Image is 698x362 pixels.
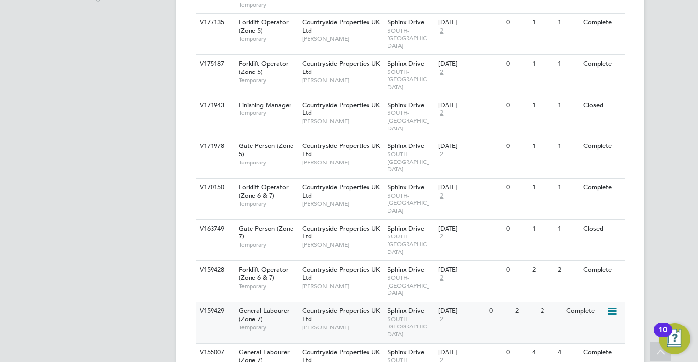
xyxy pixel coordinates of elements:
[438,150,445,159] span: 2
[388,307,424,315] span: Sphinx Drive
[388,224,424,233] span: Sphinx Drive
[530,261,555,279] div: 2
[538,302,563,320] div: 2
[555,14,581,32] div: 1
[438,68,445,76] span: 2
[388,192,434,215] span: SOUTH-[GEOGRAPHIC_DATA]
[302,307,380,323] span: Countryside Properties UK Ltd
[555,96,581,114] div: 1
[197,302,232,320] div: V159429
[239,282,297,290] span: Temporary
[438,307,485,315] div: [DATE]
[239,241,297,249] span: Temporary
[438,315,445,324] span: 2
[438,348,502,357] div: [DATE]
[388,101,424,109] span: Sphinx Drive
[504,179,529,197] div: 0
[388,27,434,50] span: SOUTH-[GEOGRAPHIC_DATA]
[581,344,623,362] div: Complete
[388,265,424,273] span: Sphinx Drive
[530,14,555,32] div: 1
[302,18,380,35] span: Countryside Properties UK Ltd
[438,109,445,117] span: 2
[302,200,383,208] span: [PERSON_NAME]
[239,324,297,331] span: Temporary
[555,261,581,279] div: 2
[504,96,529,114] div: 0
[197,55,232,73] div: V175187
[438,192,445,200] span: 2
[438,142,502,150] div: [DATE]
[659,330,667,343] div: 10
[581,220,623,238] div: Closed
[530,137,555,155] div: 1
[581,137,623,155] div: Complete
[239,159,297,166] span: Temporary
[438,60,502,68] div: [DATE]
[581,96,623,114] div: Closed
[581,55,623,73] div: Complete
[388,274,434,297] span: SOUTH-[GEOGRAPHIC_DATA]
[504,220,529,238] div: 0
[302,183,380,199] span: Countryside Properties UK Ltd
[197,261,232,279] div: V159428
[504,344,529,362] div: 0
[302,35,383,43] span: [PERSON_NAME]
[659,323,690,354] button: Open Resource Center, 10 new notifications
[438,101,502,109] div: [DATE]
[197,96,232,114] div: V171943
[302,282,383,290] span: [PERSON_NAME]
[530,179,555,197] div: 1
[438,274,445,282] span: 2
[239,142,293,158] span: Gate Person (Zone 5)
[388,233,434,255] span: SOUTH-[GEOGRAPHIC_DATA]
[438,27,445,35] span: 2
[438,225,502,233] div: [DATE]
[504,261,529,279] div: 0
[555,344,581,362] div: 4
[438,266,502,274] div: [DATE]
[581,179,623,197] div: Complete
[302,224,380,241] span: Countryside Properties UK Ltd
[302,241,383,249] span: [PERSON_NAME]
[239,183,289,199] span: Forklift Operator (Zone 6 & 7)
[438,18,502,27] div: [DATE]
[581,261,623,279] div: Complete
[239,200,297,208] span: Temporary
[239,59,289,76] span: Forklift Operator (Zone 5)
[388,315,434,338] span: SOUTH-[GEOGRAPHIC_DATA]
[197,220,232,238] div: V163749
[513,302,538,320] div: 2
[530,96,555,114] div: 1
[388,348,424,356] span: Sphinx Drive
[239,35,297,43] span: Temporary
[388,18,424,26] span: Sphinx Drive
[487,302,512,320] div: 0
[555,220,581,238] div: 1
[197,137,232,155] div: V171978
[438,183,502,192] div: [DATE]
[302,142,380,158] span: Countryside Properties UK Ltd
[504,55,529,73] div: 0
[239,101,291,109] span: Finishing Manager
[302,265,380,282] span: Countryside Properties UK Ltd
[302,117,383,125] span: [PERSON_NAME]
[239,307,290,323] span: General Labourer (Zone 7)
[388,68,434,91] span: SOUTH-[GEOGRAPHIC_DATA]
[239,109,297,117] span: Temporary
[564,302,606,320] div: Complete
[197,344,232,362] div: V155007
[530,55,555,73] div: 1
[388,150,434,173] span: SOUTH-[GEOGRAPHIC_DATA]
[555,179,581,197] div: 1
[239,224,293,241] span: Gate Person (Zone 7)
[504,14,529,32] div: 0
[388,142,424,150] span: Sphinx Drive
[388,183,424,191] span: Sphinx Drive
[555,137,581,155] div: 1
[530,220,555,238] div: 1
[302,159,383,166] span: [PERSON_NAME]
[197,179,232,197] div: V170150
[239,76,297,84] span: Temporary
[239,18,289,35] span: Forklift Operator (Zone 5)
